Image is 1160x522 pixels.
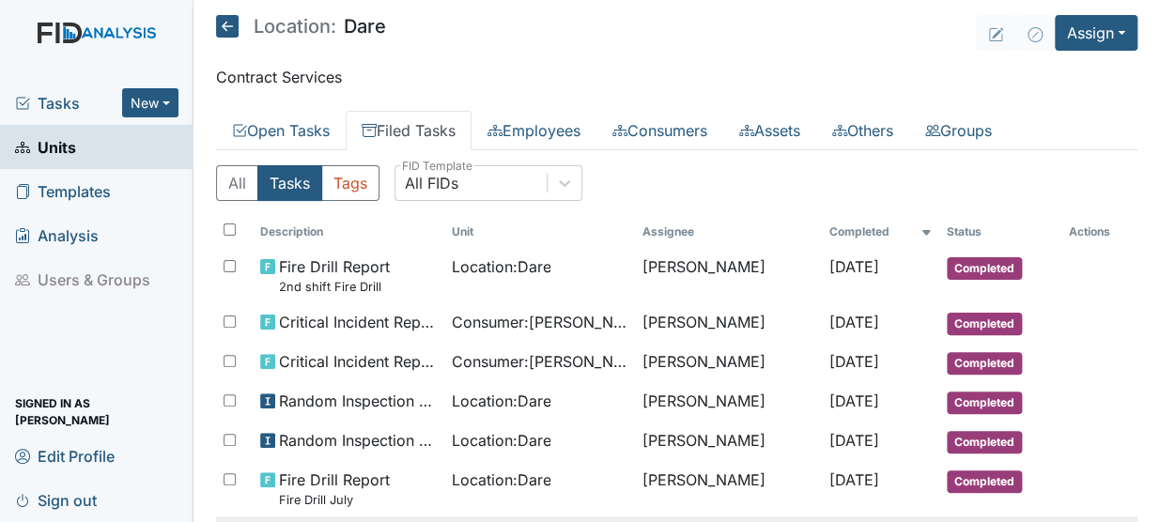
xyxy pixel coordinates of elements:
[216,66,1137,88] p: Contract Services
[596,111,723,150] a: Consumers
[947,391,1022,414] span: Completed
[451,255,550,278] span: Location : Dare
[321,165,379,201] button: Tags
[279,429,436,452] span: Random Inspection for Evening
[405,172,458,194] div: All FIDs
[279,311,436,333] span: Critical Incident Report
[279,491,390,509] small: Fire Drill July
[15,397,178,426] span: Signed in as [PERSON_NAME]
[253,216,443,248] th: Toggle SortBy
[451,390,550,412] span: Location : Dare
[216,165,258,201] button: All
[947,352,1022,375] span: Completed
[279,255,390,296] span: Fire Drill Report 2nd shift Fire Drill
[451,311,626,333] span: Consumer : [PERSON_NAME]
[279,390,436,412] span: Random Inspection for AM
[472,111,596,150] a: Employees
[1061,216,1137,248] th: Actions
[947,431,1022,453] span: Completed
[829,313,879,331] span: [DATE]
[829,470,879,489] span: [DATE]
[15,485,97,514] span: Sign out
[451,429,550,452] span: Location : Dare
[635,303,822,343] td: [PERSON_NAME]
[346,111,472,150] a: Filed Tasks
[947,313,1022,335] span: Completed
[279,278,390,296] small: 2nd shift Fire Drill
[829,257,879,276] span: [DATE]
[1055,15,1137,51] button: Assign
[635,422,822,461] td: [PERSON_NAME]
[829,391,879,410] span: [DATE]
[947,257,1022,280] span: Completed
[816,111,909,150] a: Others
[635,216,822,248] th: Assignee
[224,223,236,236] input: Toggle All Rows Selected
[15,441,115,470] span: Edit Profile
[635,248,822,303] td: [PERSON_NAME]
[257,165,322,201] button: Tasks
[15,132,76,161] span: Units
[216,165,379,201] div: Type filter
[451,350,626,373] span: Consumer : [PERSON_NAME]
[822,216,939,248] th: Toggle SortBy
[829,431,879,450] span: [DATE]
[216,15,386,38] h5: Dare
[15,221,99,250] span: Analysis
[451,468,550,491] span: Location : Dare
[254,17,336,36] span: Location:
[279,350,436,373] span: Critical Incident Report
[216,111,346,150] a: Open Tasks
[909,111,1008,150] a: Groups
[723,111,816,150] a: Assets
[635,343,822,382] td: [PERSON_NAME]
[122,88,178,117] button: New
[279,468,390,509] span: Fire Drill Report Fire Drill July
[15,177,111,206] span: Templates
[829,352,879,371] span: [DATE]
[939,216,1061,248] th: Toggle SortBy
[947,470,1022,493] span: Completed
[635,382,822,422] td: [PERSON_NAME]
[443,216,634,248] th: Toggle SortBy
[15,92,122,115] a: Tasks
[635,461,822,516] td: [PERSON_NAME]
